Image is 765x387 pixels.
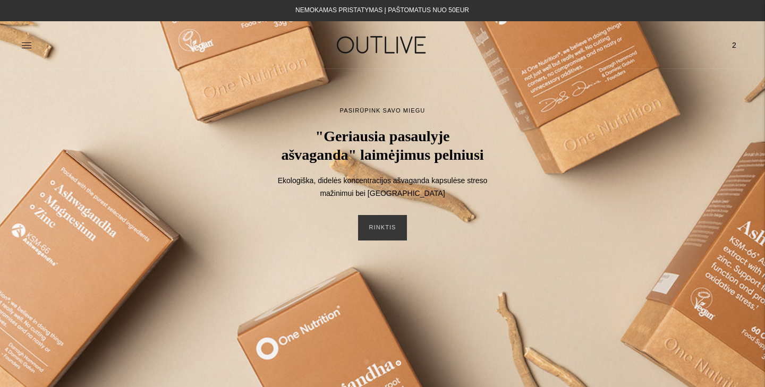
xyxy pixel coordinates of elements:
[340,106,426,116] h2: PASIRŪPINK SAVO MIEGU
[727,38,742,53] span: 2
[276,175,489,200] p: Ekologiška, didelės koncentracijos ašvaganda kapsulėse streso mažinimui bei [GEOGRAPHIC_DATA]
[380,359,385,365] button: Move carousel to slide 2
[364,359,369,365] button: Move carousel to slide 1
[276,127,489,164] h2: "Geriausia pasaulyje ašvaganda" laimėjimus pelniusi
[295,4,469,17] div: NEMOKAMAS PRISTATYMAS Į PAŠTOMATUS NUO 50EUR
[725,33,744,57] a: 2
[396,360,401,366] button: Move carousel to slide 3
[358,215,406,240] a: RINKTIS
[316,27,449,63] img: OUTLIVE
